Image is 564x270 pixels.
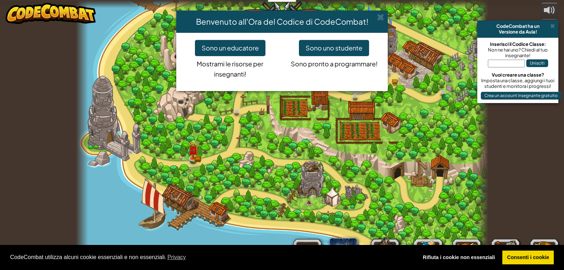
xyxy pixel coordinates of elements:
[182,16,382,27] h4: Benvenuto all'Ora del Codice di CodeCombat!
[287,56,381,69] p: Sono pronto a programmare!
[195,40,265,56] button: Sono un educatore
[418,251,500,265] a: deny cookies
[502,251,554,265] a: allow cookies
[10,252,412,263] span: CodeCombat utilizza alcuni cookie essenziali e non essenziali.
[166,252,187,263] a: learn more about cookies
[299,40,369,56] button: Sono uno studente
[183,56,277,79] p: Mostrami le risorse per insegnanti!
